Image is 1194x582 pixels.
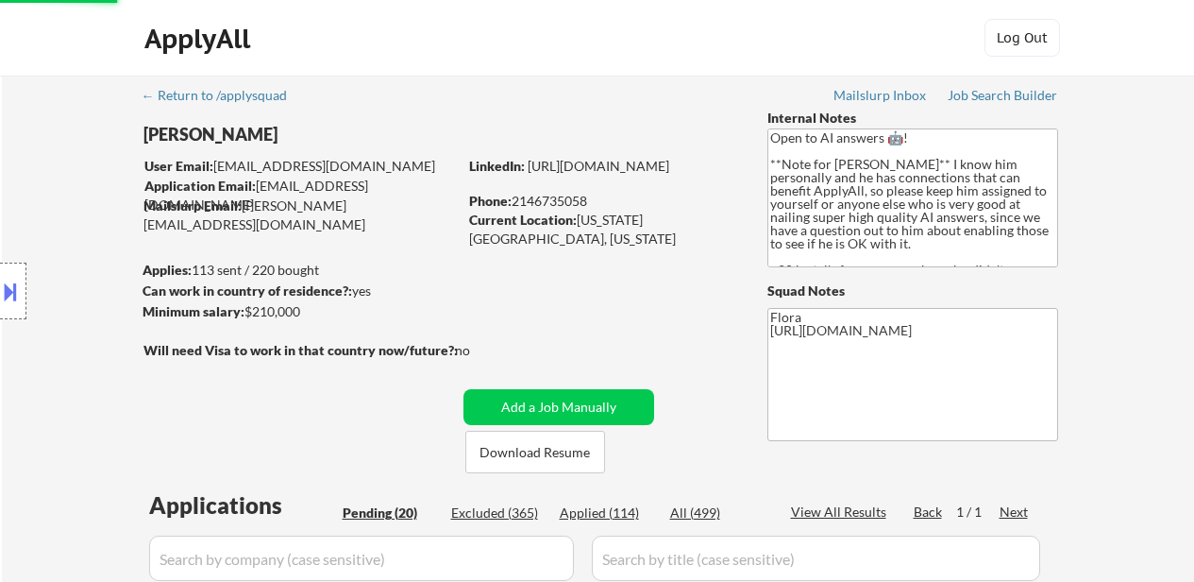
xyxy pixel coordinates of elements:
a: Job Search Builder [948,88,1058,107]
div: Applications [149,494,336,517]
strong: LinkedIn: [469,158,525,174]
input: Search by company (case sensitive) [149,536,574,581]
div: Job Search Builder [948,89,1058,102]
div: 1 / 1 [956,503,1000,522]
div: [US_STATE][GEOGRAPHIC_DATA], [US_STATE] [469,211,736,248]
div: ApplyAll [144,23,256,55]
strong: Current Location: [469,212,577,228]
div: Mailslurp Inbox [833,89,928,102]
div: View All Results [791,503,892,522]
div: Applied (114) [560,504,654,522]
div: ← Return to /applysquad [142,89,305,102]
strong: Phone: [469,193,512,209]
div: Squad Notes [767,282,1058,300]
button: Log Out [984,19,1060,57]
div: Next [1000,503,1030,522]
button: Add a Job Manually [463,389,654,425]
a: [URL][DOMAIN_NAME] [528,158,669,174]
a: ← Return to /applysquad [142,88,305,107]
div: Pending (20) [343,504,437,522]
button: Download Resume [465,431,605,473]
div: All (499) [670,504,765,522]
div: Back [914,503,944,522]
input: Search by title (case sensitive) [592,536,1040,581]
div: Excluded (365) [451,504,546,522]
div: 2146735058 [469,192,736,211]
div: Internal Notes [767,109,1058,128]
a: Mailslurp Inbox [833,88,928,107]
div: no [455,341,509,360]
